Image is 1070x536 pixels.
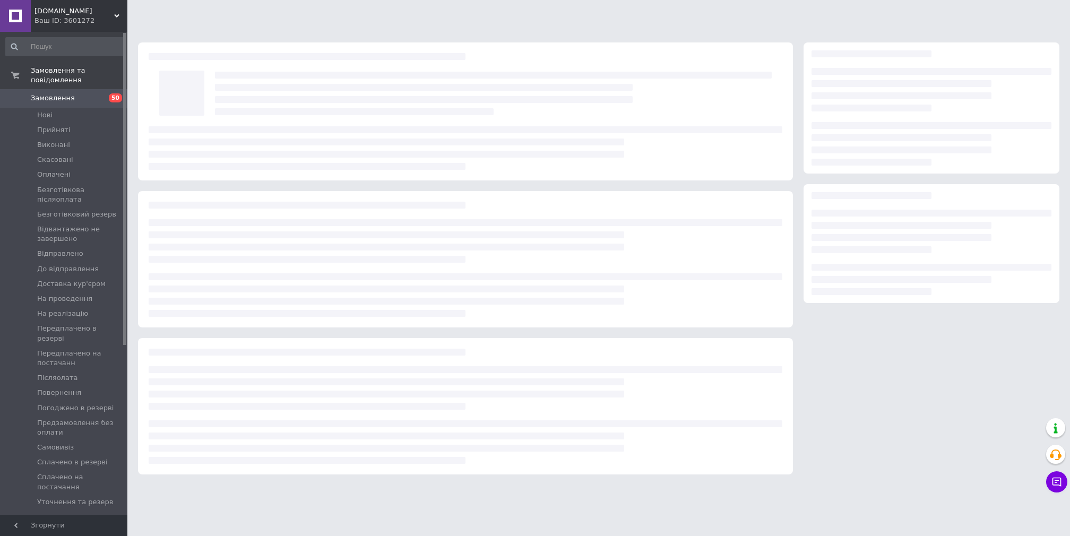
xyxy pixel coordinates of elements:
span: На реалізацію [37,309,88,318]
span: Виконані [37,140,70,150]
span: Предзамовлення без оплати [37,418,124,437]
span: Доставка кур'єром [37,279,106,289]
span: Погоджено в резерві [37,403,114,413]
input: Пошук [5,37,125,56]
span: Повернення [37,388,81,397]
span: Прийняті [37,125,70,135]
span: Передплачено на постачанн [37,349,124,368]
span: Скасовані [37,155,73,165]
span: Безготівкова післяоплата [37,185,124,204]
span: Відвантажено не завершено [37,224,124,244]
span: Сплачено в резерві [37,457,108,467]
span: Передплачено в резерві [37,324,124,343]
span: Оплачені [37,170,71,179]
span: TAPTO.PRO [34,6,114,16]
span: Замовлення та повідомлення [31,66,127,85]
span: На проведення [37,294,92,304]
span: До відправлення [37,264,99,274]
span: Самовивіз [37,443,74,452]
div: Ваш ID: 3601272 [34,16,127,25]
span: Післяолата [37,373,77,383]
span: Сплачено на постачання [37,472,124,491]
span: Відправлено [37,249,83,258]
span: Уточнення та резерв [37,497,113,507]
button: Чат з покупцем [1046,471,1067,492]
span: 50 [109,93,122,102]
span: Безготівковий резерв [37,210,116,219]
span: Замовлення [31,93,75,103]
span: Нові [37,110,53,120]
